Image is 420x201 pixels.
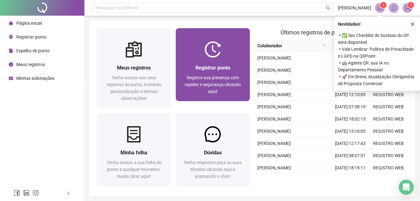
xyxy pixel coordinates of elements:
[331,64,369,76] td: [DATE] 18:04:14
[9,76,13,80] span: schedule
[281,29,382,36] span: Últimos registros de ponto sincronizados
[331,101,369,113] td: [DATE] 07:58:19
[331,125,369,137] td: [DATE] 13:16:05
[338,32,416,46] span: ⚬ ✅ Seu Checklist de Sucesso do DP está disponível
[66,191,71,196] span: left
[369,150,407,162] td: REGISTRO WEB
[176,113,250,186] a: DúvidasTenha respostas para as suas dúvidas clicando aqui e acessando o chat!
[257,42,320,49] span: Colaborador
[257,165,291,170] span: [PERSON_NAME]
[399,180,414,195] div: Open Intercom Messenger
[117,65,151,71] span: Meus registros
[369,113,407,125] td: REGISTRO WEB
[16,76,54,81] span: Minhas solicitações
[321,41,327,50] span: search
[338,4,371,11] span: [PERSON_NAME]
[338,46,416,59] span: ⚬ Vale Lembrar: Política de Privacidade e LGPD na QRPoint
[97,113,171,186] a: Minha folhaTenha acesso a sua folha de ponto a qualquer momento. Basta clicar aqui!
[16,34,47,39] span: Registrar ponto
[16,62,45,67] span: Meus registros
[382,3,385,7] span: 1
[410,3,412,7] span: 1
[257,68,291,73] span: [PERSON_NAME]
[403,3,412,13] img: 94119
[331,113,369,125] td: [DATE] 18:02:15
[329,40,366,52] th: Data/Hora
[257,55,291,60] span: [PERSON_NAME]
[322,44,326,48] span: search
[338,59,416,73] span: ⚬ 🤖 Agente QR: sua IA no Departamento Pessoal
[107,75,161,101] span: Tenha acesso aos seus registros de ponto, incluindo geolocalização e demais observações!
[380,2,387,8] sup: 1
[257,80,291,85] span: [PERSON_NAME]
[257,92,291,97] span: [PERSON_NAME]
[331,150,369,162] td: [DATE] 08:07:51
[257,129,291,134] span: [PERSON_NAME]
[331,89,369,101] td: [DATE] 12:10:03
[338,21,361,28] span: Novidades !
[331,52,369,64] td: [DATE] 08:04:44
[9,35,13,39] span: environment
[369,174,407,186] td: REGISTRO WEB
[204,150,222,156] span: Dúvidas
[107,160,161,179] span: Tenha acesso a sua folha de ponto a qualquer momento. Basta clicar aqui!
[369,137,407,150] td: REGISTRO WEB
[338,73,416,87] span: ⚬ 🚀 Em Breve, Atualização Obrigatória de Proposta Comercial
[257,116,291,121] span: [PERSON_NAME]
[9,49,13,53] span: file
[195,65,230,71] span: Registrar ponto
[326,6,331,10] span: search
[369,125,407,137] td: REGISTRO WEB
[331,76,369,89] td: [DATE] 13:10:55
[185,75,241,94] span: Registre sua presença com rapidez e segurança clicando aqui!
[33,190,39,196] span: instagram
[369,89,407,101] td: REGISTRO WEB
[176,28,250,101] a: Registrar pontoRegistre sua presença com rapidez e segurança clicando aqui!
[14,190,20,196] span: facebook
[9,21,13,25] span: home
[16,48,50,53] span: Espelho de ponto
[257,104,291,109] span: [PERSON_NAME]
[369,101,407,113] td: REGISTRO WEB
[16,21,42,26] span: Página inicial
[331,174,369,186] td: [DATE] 13:11:16
[331,137,369,150] td: [DATE] 12:17:43
[184,160,242,179] span: Tenha respostas para as suas dúvidas clicando aqui e acessando o chat!
[9,62,13,67] span: clock-circle
[408,2,414,8] sup: Atualize o seu contato no menu Meus Dados
[410,22,415,26] span: close
[257,153,291,158] span: [PERSON_NAME]
[377,5,383,11] span: notification
[369,162,407,174] td: REGISTRO WEB
[391,5,397,11] span: bell
[331,162,369,174] td: [DATE] 18:19:11
[120,150,147,156] span: Minha folha
[331,42,358,49] span: Data/Hora
[97,28,171,108] a: Meus registrosTenha acesso aos seus registros de ponto, incluindo geolocalização e demais observa...
[257,141,291,146] span: [PERSON_NAME]
[23,190,29,196] span: linkedin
